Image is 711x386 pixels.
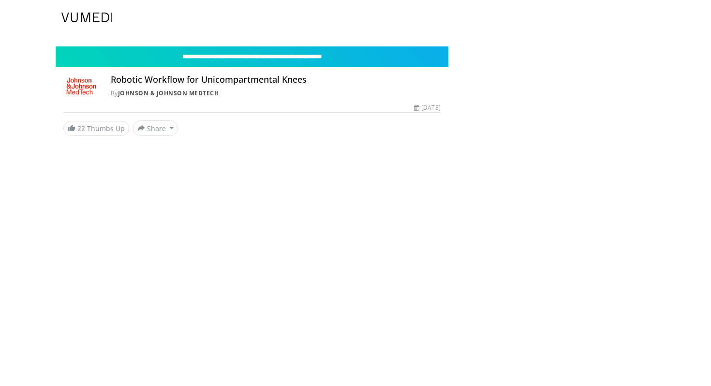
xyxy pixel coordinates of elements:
[61,13,113,22] img: VuMedi Logo
[63,74,99,98] img: Johnson & Johnson MedTech
[77,124,85,133] span: 22
[63,121,129,136] a: 22 Thumbs Up
[133,120,178,136] button: Share
[118,89,219,97] a: Johnson & Johnson MedTech
[111,89,441,98] div: By
[111,74,441,85] h4: Robotic Workflow for Unicompartmental Knees
[414,104,440,112] div: [DATE]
